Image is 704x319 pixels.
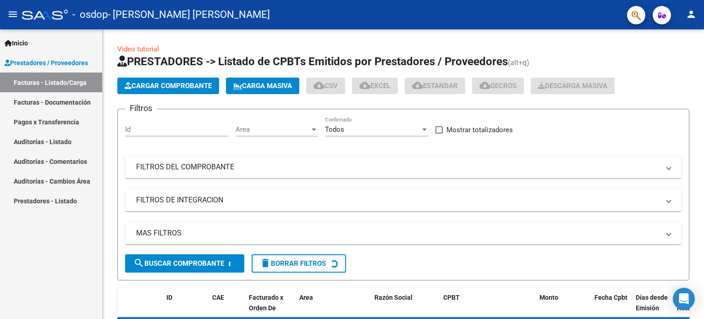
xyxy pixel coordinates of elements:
span: Borrar Filtros [260,259,326,268]
span: Razón Social [374,294,412,301]
button: Cargar Comprobante [117,78,219,94]
mat-icon: cloud_download [412,80,423,91]
mat-icon: cloud_download [479,80,490,91]
mat-expansion-panel-header: FILTROS DEL COMPROBANTE [125,156,682,178]
span: - osdop [72,5,108,25]
span: (alt+q) [508,58,529,67]
span: Estandar [412,82,458,90]
button: Estandar [405,78,465,94]
span: CAE [212,294,224,301]
mat-expansion-panel-header: FILTROS DE INTEGRACION [125,189,682,211]
mat-panel-title: MAS FILTROS [136,228,660,238]
span: Inicio [5,38,28,48]
span: Descarga Masiva [538,82,607,90]
span: Prestadores / Proveedores [5,58,88,68]
span: Cargar Comprobante [125,82,212,90]
span: CSV [313,82,338,90]
button: CSV [306,78,345,94]
span: Area [236,125,310,134]
mat-icon: cloud_download [359,80,370,91]
span: CPBT [443,294,460,301]
span: Todos [325,125,344,134]
button: Borrar Filtros [252,254,346,273]
mat-icon: cloud_download [313,80,324,91]
button: Carga Masiva [226,78,299,94]
span: Fecha Recibido [677,294,703,312]
mat-icon: person [686,9,697,20]
button: EXCEL [352,78,398,94]
span: Buscar Comprobante [133,259,224,268]
mat-icon: menu [7,9,18,20]
span: Carga Masiva [233,82,292,90]
mat-panel-title: FILTROS DEL COMPROBANTE [136,162,660,172]
mat-panel-title: FILTROS DE INTEGRACION [136,195,660,205]
button: Descarga Masiva [531,78,615,94]
div: Open Intercom Messenger [673,288,695,310]
a: Video tutorial [117,45,159,53]
span: - [PERSON_NAME] [PERSON_NAME] [108,5,270,25]
app-download-masive: Descarga masiva de comprobantes (adjuntos) [531,78,615,94]
span: PRESTADORES -> Listado de CPBTs Emitidos por Prestadores / Proveedores [117,55,508,68]
button: Gecros [472,78,524,94]
span: EXCEL [359,82,390,90]
mat-icon: delete [260,257,271,269]
span: ID [166,294,172,301]
h3: Filtros [125,102,157,115]
span: Mostrar totalizadores [446,124,513,135]
span: Gecros [479,82,517,90]
span: Area [299,294,313,301]
button: Buscar Comprobante [125,254,244,273]
span: Facturado x Orden De [249,294,283,312]
mat-icon: search [133,257,144,269]
span: Monto [539,294,558,301]
span: Fecha Cpbt [594,294,627,301]
span: Días desde Emisión [636,294,668,312]
mat-expansion-panel-header: MAS FILTROS [125,222,682,244]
